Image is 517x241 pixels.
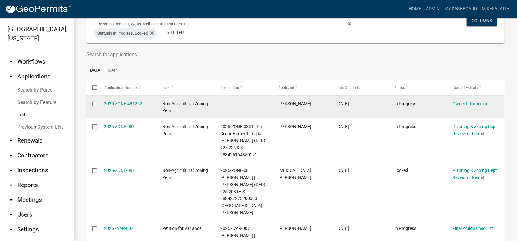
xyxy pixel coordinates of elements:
i: arrow_drop_up [7,73,15,80]
i: arrow_drop_down [7,137,15,144]
a: MikeSalati [479,3,512,15]
a: 2025 - VAR-007 [104,226,134,231]
a: 2025-ZONE-083 [104,124,135,129]
datatable-header-cell: Select [86,80,98,95]
span: 09/15/2025 [337,168,349,173]
i: arrow_drop_down [7,58,15,65]
i: arrow_drop_down [7,226,15,233]
i: arrow_drop_down [7,152,15,159]
a: My Dashboard [442,3,479,15]
i: arrow_drop_down [7,196,15,204]
span: Status [97,31,109,35]
span: In Progress [395,101,416,106]
datatable-header-cell: Applicant [272,80,330,95]
a: 2025-ZONE-481252 [104,101,143,106]
span: Locked [395,168,408,173]
span: Sam Drenth [278,124,311,129]
span: Non-Agricultural Zoning Permit [162,101,208,113]
a: Planning & Zoning Dept Review of Permit [453,168,497,180]
datatable-header-cell: Current Activity [447,80,505,95]
a: Home [406,3,424,15]
datatable-header-cell: Date Created [330,80,388,95]
i: arrow_drop_down [7,211,15,218]
input: Search for applications [86,48,433,61]
span: Description [220,85,239,90]
a: Final Action Checklist [453,226,493,231]
span: 09/02/2025 [337,226,349,231]
span: Avril Elsberry [278,101,311,106]
span: Petition for Variance [162,226,201,231]
a: Owner Information [453,101,489,106]
button: Columns [467,15,497,26]
i: arrow_drop_down [7,181,15,189]
a: 2025-ZONE-081 [104,168,135,173]
datatable-header-cell: Description [214,80,272,95]
span: Tim Schwind [278,226,311,231]
a: Planning & Zoning Dept Review of Permit [453,124,497,136]
span: 2025-ZONE-083 Little Cedar Homes LLC | % Samuel Drenth (DED) 927 22ND ST 088426164350121 [220,124,265,157]
a: + Filter [162,27,189,38]
span: 09/19/2025 [337,101,349,106]
span: Current Activity [453,85,478,90]
span: Non-Agricultural Zoning Permit [162,124,208,136]
span: In Progress [395,124,416,129]
datatable-header-cell: Type [156,80,214,95]
a: Data [86,61,104,81]
span: Applicant [278,85,294,90]
span: 09/18/2025 [337,124,349,129]
span: In Progress [395,226,416,231]
datatable-header-cell: Application Number [98,80,156,95]
div: in In Progress, Locked [94,28,157,38]
span: 2025-ZONE-081 Rogers, Cole | Rogers, Greta (DED) 925 208TH ST 088427273200003 923 208th St Ogden [220,168,265,215]
span: Status [395,85,405,90]
span: Application Number [104,85,138,90]
a: Admin [424,3,442,15]
span: Non-Agricultural Zoning Permit [162,168,208,180]
a: Map [104,61,121,81]
i: arrow_drop_down [7,167,15,174]
span: Date Created [337,85,358,90]
datatable-header-cell: Status [389,80,447,95]
span: Alli Rogers [278,168,311,180]
span: Type [162,85,170,90]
